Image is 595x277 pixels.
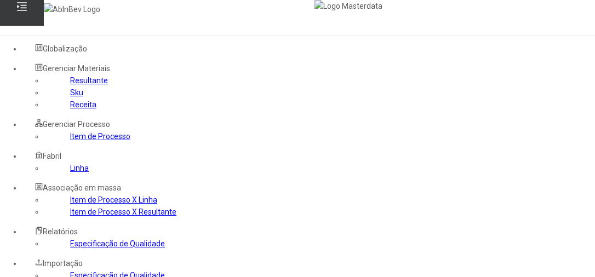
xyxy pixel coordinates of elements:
[44,3,100,15] img: AbInBev Logo
[70,195,157,204] a: Item de Processo X Linha
[70,239,165,248] a: Especificação de Qualidade
[43,120,110,129] span: Gerenciar Processo
[43,152,61,160] span: Fabril
[43,44,87,53] span: Globalização
[43,64,110,73] span: Gerenciar Materiais
[70,88,83,97] a: Sku
[43,183,121,192] span: Associação em massa
[70,132,130,141] a: Item de Processo
[43,259,83,268] span: Importação
[70,100,96,109] a: Receita
[70,207,176,216] a: Item de Processo X Resultante
[43,227,78,236] span: Relatórios
[70,76,108,85] a: Resultante
[70,164,89,172] a: Linha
